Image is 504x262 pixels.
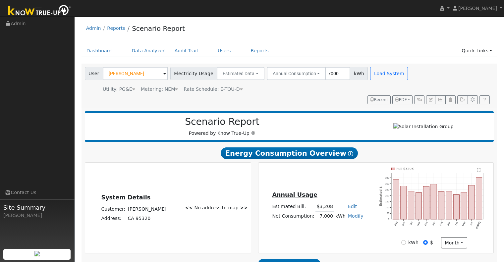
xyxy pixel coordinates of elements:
button: Generate Report Link [414,95,424,105]
div: Powered by Know True-Up ® [88,116,357,137]
text: [DATE] [476,221,481,230]
a: Modify [348,213,364,219]
div: Metering: NEM [141,86,178,93]
span: Electricity Usage [170,67,217,80]
rect: onclick="" [401,186,407,219]
text: Sep [401,221,406,227]
text: Oct [409,221,414,226]
text: Jun [470,221,474,226]
i: Show Help [348,151,353,156]
button: Estimated Data [217,67,264,80]
rect: onclick="" [476,177,482,219]
rect: onclick="" [469,185,475,219]
span: [PERSON_NAME] [458,6,497,11]
div: [PERSON_NAME] [3,212,71,219]
td: 7,000 [315,211,334,221]
rect: onclick="" [461,192,467,219]
td: Customer: [100,204,127,214]
a: Data Analyzer [127,45,170,57]
text: 200 [385,194,389,197]
a: Edit [348,204,357,209]
text: Jan [432,221,436,226]
a: Reports [246,45,274,57]
input: Select a User [103,67,168,80]
a: Quick Links [457,45,497,57]
div: << No address to map >> [182,168,250,248]
span: Alias: H2ETOUDN [184,86,243,92]
td: [PERSON_NAME] [127,204,168,214]
td: Net Consumption: [271,211,315,221]
text: Apr [455,221,459,226]
button: Export Interval Data [457,95,468,105]
button: Edit User [426,95,435,105]
input: kWh [401,240,406,245]
a: Audit Trail [170,45,203,57]
rect: onclick="" [408,191,414,219]
td: Estimated Bill: [271,202,315,212]
label: $ [430,239,433,246]
span: PDF [395,97,407,102]
label: kWh [408,239,419,246]
text: 250 [385,188,389,191]
text: Dec [424,221,429,226]
text: 350 [385,176,389,179]
div: Utility: PG&E [103,86,135,93]
text: 0 [388,218,389,221]
a: Admin [86,26,101,31]
text:  [477,168,481,172]
button: Load System [370,67,408,80]
text: 50 [387,212,389,215]
td: CA 95320 [127,214,168,223]
a: Help Link [479,95,490,105]
button: Settings [468,95,478,105]
h2: Scenario Report [91,116,353,128]
rect: onclick="" [423,186,429,219]
td: $3,208 [315,202,334,212]
span: Energy Consumption Overview [221,147,358,159]
text: Aug [394,221,398,227]
u: System Details [101,194,150,201]
u: Annual Usage [272,191,317,198]
text: 100 [385,206,389,209]
td: Address: [100,214,127,223]
a: Scenario Report [132,25,185,32]
a: Users [213,45,236,57]
img: Solar Installation Group [393,123,454,130]
button: Multi-Series Graph [435,95,445,105]
button: month [441,237,467,248]
rect: onclick="" [439,191,445,219]
rect: onclick="" [393,179,399,219]
rect: onclick="" [416,192,422,219]
span: kWh [350,67,368,80]
rect: onclick="" [454,194,460,219]
button: Login As [445,95,456,105]
text: May [462,221,467,227]
rect: onclick="" [431,184,437,220]
text: Estimated $ [379,186,383,206]
button: PDF [392,95,413,105]
button: Recent [367,95,391,105]
span: Site Summary [3,203,71,212]
text: 150 [385,200,389,203]
text: Feb [439,221,444,226]
td: kWh [334,211,347,221]
rect: onclick="" [446,191,452,219]
text: Pull $3208 [397,167,414,171]
a: Reports [107,26,125,31]
button: Annual Consumption [267,67,326,80]
a: Dashboard [82,45,117,57]
input: $ [423,240,428,245]
text: Nov [417,221,421,226]
text: 300 [385,182,389,185]
img: Know True-Up [5,4,75,19]
text: Mar [447,221,451,226]
span: User [85,67,103,80]
img: retrieve [34,251,40,256]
